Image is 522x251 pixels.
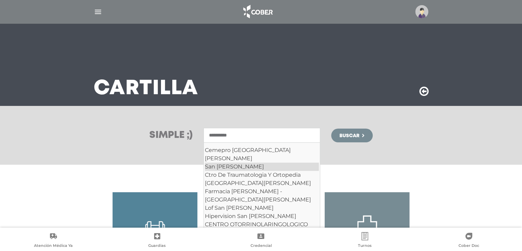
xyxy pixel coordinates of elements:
[205,204,319,212] div: Lof San [PERSON_NAME]
[105,232,209,250] a: Guardias
[209,232,313,250] a: Credencial
[149,131,193,140] h3: Simple ;)
[313,232,417,250] a: Turnos
[1,232,105,250] a: Atención Médica Ya
[459,243,479,249] span: Cober Doc
[415,5,428,18] img: profile-placeholder.svg
[205,171,319,187] div: Ctro De Traumatologia Y Ortopedia [GEOGRAPHIC_DATA][PERSON_NAME]
[94,8,102,16] img: Cober_menu-lines-white.svg
[240,3,276,20] img: logo_cober_home-white.png
[205,146,319,163] div: Cemepro [GEOGRAPHIC_DATA][PERSON_NAME]
[94,80,198,98] h3: Cartilla
[205,187,319,204] div: Farmacia [PERSON_NAME] - [GEOGRAPHIC_DATA][PERSON_NAME]
[358,243,372,249] span: Turnos
[331,129,372,142] button: Buscar
[339,133,359,138] span: Buscar
[148,243,166,249] span: Guardias
[34,243,73,249] span: Atención Médica Ya
[205,163,319,171] div: San [PERSON_NAME]
[417,232,521,250] a: Cober Doc
[250,243,271,249] span: Credencial
[205,220,319,237] div: CENTRO OTORRINOLARINGOLOGICO [GEOGRAPHIC_DATA][PERSON_NAME]
[205,212,319,220] div: Hipervision San [PERSON_NAME]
